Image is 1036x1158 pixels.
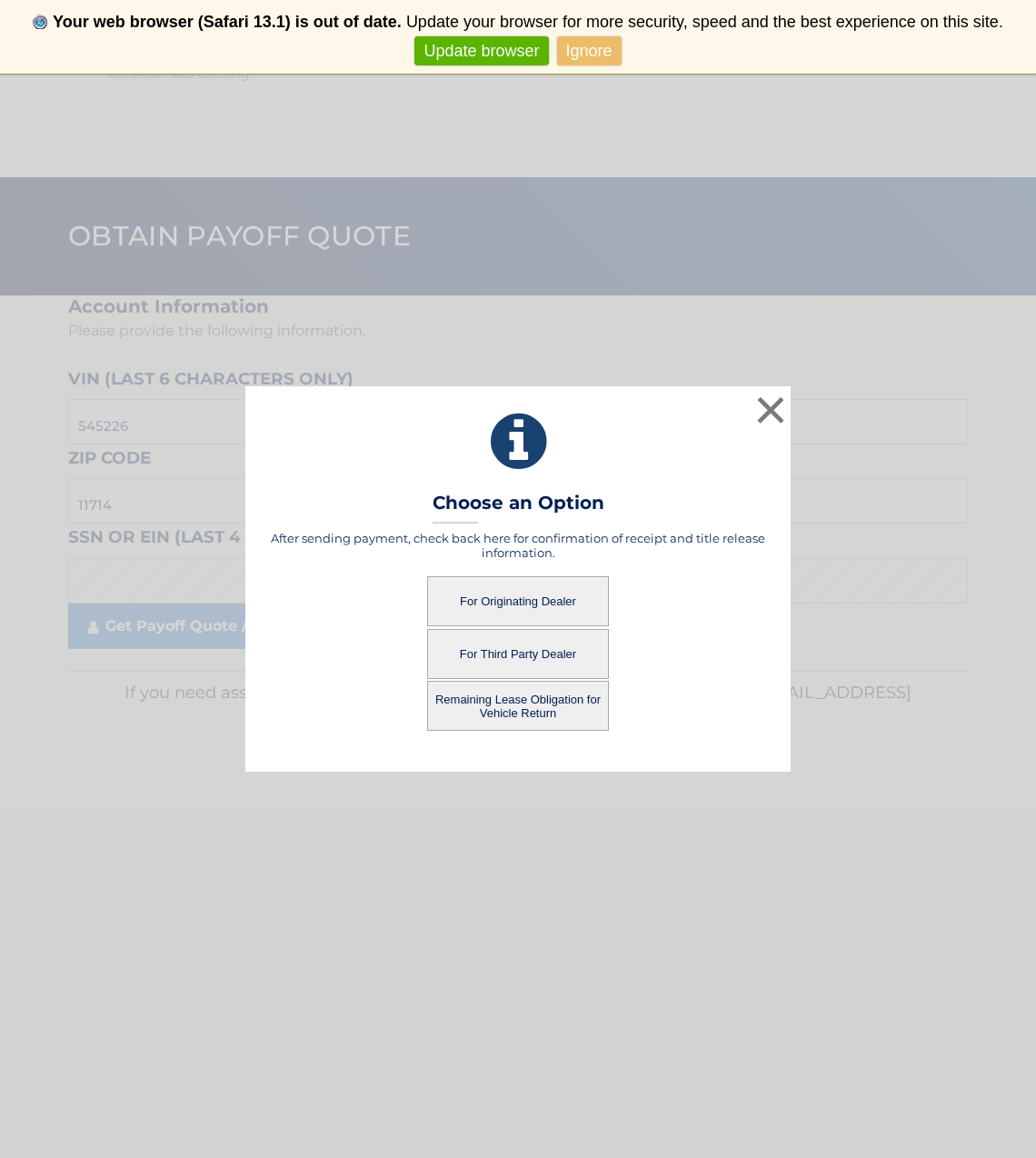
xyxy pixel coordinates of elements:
[427,629,609,679] button: For Third Party Dealer
[752,392,789,428] button: ×
[557,36,622,66] a: Ignore
[427,681,609,731] button: Remaining Lease Obligation for Vehicle Return
[406,13,1003,31] span: Update your browser for more security, speed and the best experience on this site.
[53,13,402,31] b: Your web browser (Safari 13.1) is out of date.
[433,492,604,524] h3: Choose an Option
[427,576,609,626] button: For Originating Dealer
[414,36,548,66] a: Update browser
[268,531,768,560] h5: After sending payment, check back here for confirmation of receipt and title release information.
